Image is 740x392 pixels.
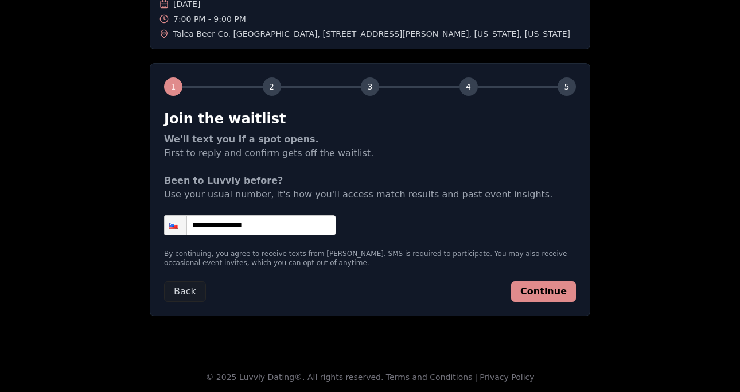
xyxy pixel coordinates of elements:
[459,77,478,96] div: 4
[164,134,319,145] strong: We'll text you if a spot opens.
[173,28,570,40] span: Talea Beer Co. [GEOGRAPHIC_DATA] , [STREET_ADDRESS][PERSON_NAME] , [US_STATE] , [US_STATE]
[386,372,473,382] a: Terms and Conditions
[474,372,477,382] span: |
[164,249,576,267] p: By continuing, you agree to receive texts from [PERSON_NAME]. SMS is required to participate. You...
[164,175,283,186] strong: Been to Luvvly before?
[480,372,534,382] a: Privacy Policy
[558,77,576,96] div: 5
[173,13,246,25] span: 7:00 PM - 9:00 PM
[164,281,206,302] button: Back
[164,174,576,201] p: Use your usual number, it's how you'll access match results and past event insights.
[361,77,379,96] div: 3
[164,110,576,128] h2: Join the waitlist
[164,133,576,160] p: First to reply and confirm gets off the waitlist.
[263,77,281,96] div: 2
[165,216,186,235] div: United States: + 1
[164,77,182,96] div: 1
[511,281,576,302] button: Continue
